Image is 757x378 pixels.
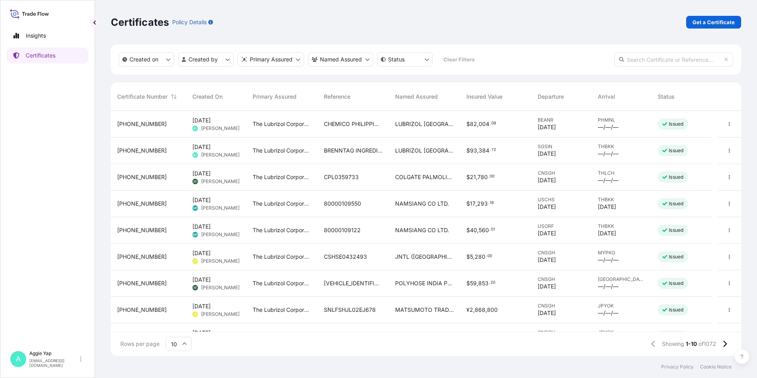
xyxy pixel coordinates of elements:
span: MATSUMOTO TRADING CO LTD [395,306,454,314]
span: [PERSON_NAME] [201,284,240,291]
a: Privacy Policy [661,364,694,370]
span: , [477,121,479,127]
span: . [488,202,489,204]
span: BRENNTAG INGREDIENTS ([GEOGRAPHIC_DATA]) [324,147,382,155]
span: $ [466,254,470,260]
span: . [490,149,491,151]
span: 853 [478,281,489,286]
span: 560 [479,227,489,233]
span: Rows per page [120,340,160,348]
span: Status [658,93,675,101]
span: MYPKG [598,250,645,256]
span: $ [466,201,470,206]
span: —/—/— [598,283,618,290]
span: JP [193,310,197,318]
span: MP [193,231,198,239]
span: 293 [477,201,488,206]
a: Certificates [7,48,88,63]
span: CNSGH [538,250,585,256]
span: [DATE] [538,150,556,158]
button: certificateStatus Filter options [377,52,433,67]
span: 01 [491,228,495,231]
p: Issued [669,254,683,260]
span: [PHONE_NUMBER] [117,147,167,155]
span: ¥ [466,307,470,313]
span: 1-10 [686,340,697,348]
span: NAMSIANG CO LTD. [395,226,449,234]
span: THBKK [598,143,645,150]
span: [VEHICLE_IDENTIFICATION_NUMBER] [324,279,382,287]
span: , [477,227,479,233]
p: Certificates [111,16,169,29]
span: 800 [487,307,498,313]
span: The Lubrizol Corporation [253,279,311,287]
span: CNSGH [538,276,585,283]
span: JPYOK [598,303,645,309]
span: 5 [470,254,473,260]
span: [DATE] [192,276,211,284]
span: Arrival [598,93,615,101]
span: [DATE] [538,203,556,211]
p: Created on [129,55,158,63]
span: [DATE] [538,283,556,290]
span: CNSGH [538,303,585,309]
span: AY [193,151,197,159]
span: [PHONE_NUMBER] [117,200,167,208]
span: [DATE] [192,302,211,310]
span: $ [466,121,470,127]
span: —/—/— [598,123,618,131]
a: Get a Certificate [686,16,741,29]
p: Certificates [26,52,55,59]
span: [DATE] [192,116,211,124]
span: [PERSON_NAME] [201,125,240,132]
span: [DATE] [538,256,556,264]
span: CNSGH [538,170,585,176]
p: Clear Filters [443,55,475,63]
p: Named Assured [320,55,362,63]
span: [DATE] [192,170,211,178]
span: [DATE] [538,176,556,184]
span: JP [193,257,197,265]
p: Issued [669,227,683,233]
span: THBKK [598,223,645,229]
span: The Lubrizol Corporation [253,173,311,181]
span: POLYHOSE INDIA PVT LTD (E.O.U DIVISION) [395,279,454,287]
span: [PHONE_NUMBER] [117,120,167,128]
span: [DATE] [598,203,616,211]
span: [PHONE_NUMBER] [117,306,167,314]
span: LUBRIZOL [GEOGRAPHIC_DATA] (PTE) LTD [395,120,454,128]
span: [PERSON_NAME] [201,311,240,317]
button: Clear Filters [437,53,481,66]
span: PHMNL [598,117,645,123]
span: Certificate Number [117,93,167,101]
span: [DATE] [538,229,556,237]
span: , [477,148,479,153]
span: [PHONE_NUMBER] [117,253,167,261]
p: Policy Details [172,18,207,26]
a: Cookie Notice [700,364,732,370]
p: Get a Certificate [692,18,735,26]
span: [PERSON_NAME] [201,231,240,238]
span: XF [193,178,197,185]
p: Issued [669,147,683,154]
span: , [476,174,477,180]
span: Primary Assured [253,93,297,101]
span: Showing [662,340,684,348]
span: , [473,307,475,313]
span: 80000109550 [324,200,361,208]
span: NAMSIANG CO LTD. [395,200,449,208]
span: 00 [487,255,492,258]
p: Insights [26,32,46,40]
span: CHEMICO PHILIPPINES INC [324,120,382,128]
p: Issued [669,200,683,207]
span: . [488,175,489,178]
span: —/—/— [598,176,618,184]
span: Reference [324,93,350,101]
p: Issued [669,280,683,286]
span: 19 [490,202,494,204]
span: [PHONE_NUMBER] [117,279,167,287]
span: 780 [477,174,488,180]
span: A [16,355,21,363]
span: USORF [538,223,585,229]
